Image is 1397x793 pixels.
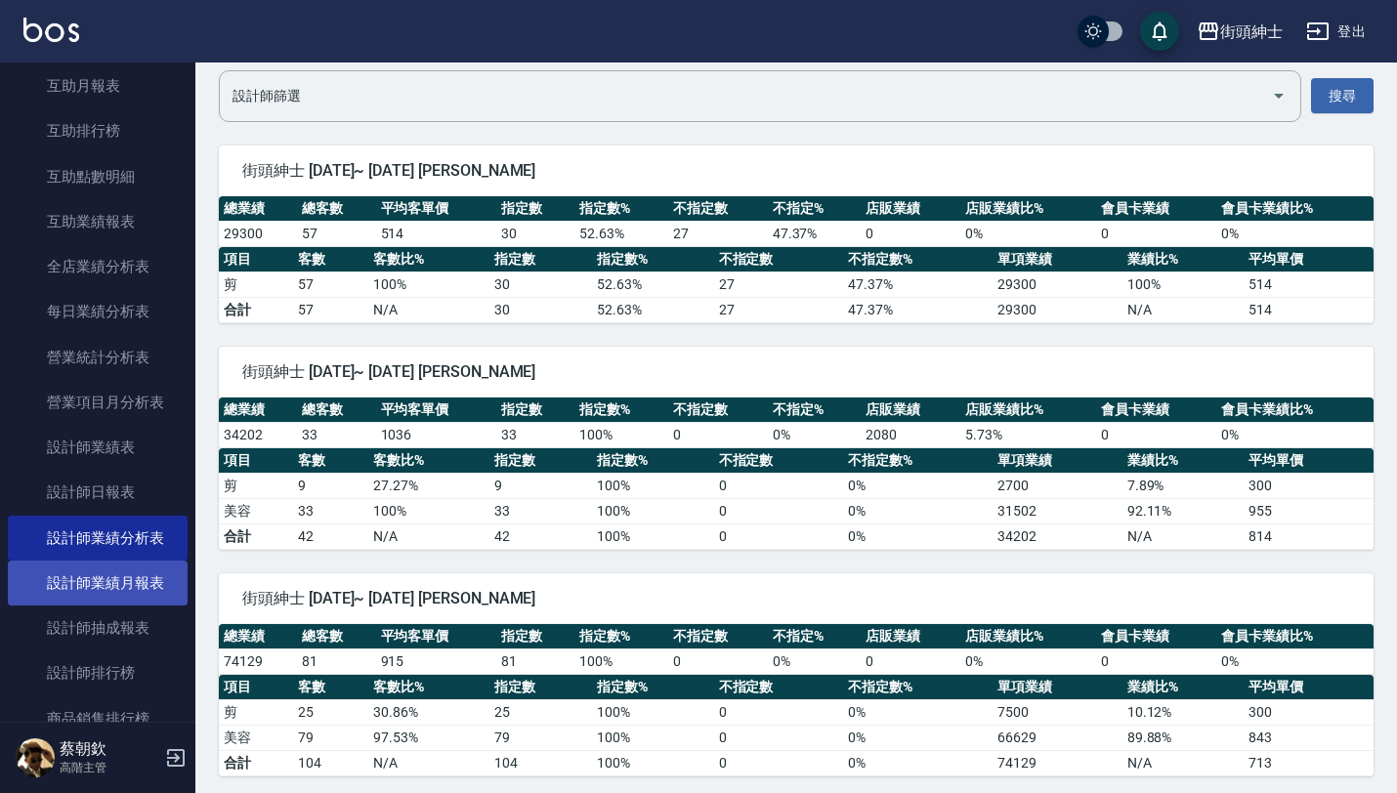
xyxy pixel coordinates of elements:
[219,397,297,423] th: 總業績
[1096,648,1216,674] td: 0
[843,699,993,725] td: 0 %
[993,699,1122,725] td: 7500
[489,750,592,775] td: 104
[714,473,844,498] td: 0
[1189,12,1291,52] button: 街頭紳士
[219,397,1374,448] table: a dense table
[574,397,668,423] th: 指定數%
[8,425,188,470] a: 設計師業績表
[1244,750,1374,775] td: 713
[1244,523,1374,549] td: 814
[1122,247,1245,272] th: 業績比%
[1220,20,1283,44] div: 街頭紳士
[993,725,1122,750] td: 66629
[496,221,574,246] td: 30
[219,675,293,700] th: 項目
[219,624,1374,675] table: a dense table
[574,196,668,222] th: 指定數%
[219,297,293,322] td: 合計
[489,523,592,549] td: 42
[592,675,714,700] th: 指定數%
[489,725,592,750] td: 79
[293,473,367,498] td: 9
[592,498,714,523] td: 100 %
[843,247,993,272] th: 不指定數%
[668,422,768,447] td: 0
[668,196,768,222] th: 不指定數
[297,648,375,674] td: 81
[714,498,844,523] td: 0
[1122,725,1245,750] td: 89.88 %
[368,675,490,700] th: 客數比%
[297,397,375,423] th: 總客數
[489,498,592,523] td: 33
[293,750,367,775] td: 104
[219,725,293,750] td: 美容
[219,247,293,272] th: 項目
[293,297,367,322] td: 57
[843,725,993,750] td: 0 %
[574,648,668,674] td: 100 %
[1244,271,1374,297] td: 514
[768,397,862,423] th: 不指定%
[376,422,496,447] td: 1036
[219,448,293,474] th: 項目
[1140,12,1179,51] button: save
[574,422,668,447] td: 100 %
[293,498,367,523] td: 33
[496,422,574,447] td: 33
[219,196,297,222] th: 總業績
[714,247,844,272] th: 不指定數
[668,624,768,649] th: 不指定數
[376,196,496,222] th: 平均客單價
[368,498,490,523] td: 100 %
[219,624,297,649] th: 總業績
[843,448,993,474] th: 不指定數%
[592,473,714,498] td: 100 %
[1122,448,1245,474] th: 業績比%
[1122,271,1245,297] td: 100 %
[668,221,768,246] td: 27
[8,289,188,334] a: 每日業績分析表
[242,589,1350,608] span: 街頭紳士 [DATE]~ [DATE] [PERSON_NAME]
[8,470,188,515] a: 設計師日報表
[714,725,844,750] td: 0
[489,271,592,297] td: 30
[843,750,993,775] td: 0%
[376,648,496,674] td: 915
[843,473,993,498] td: 0 %
[1122,523,1245,549] td: N/A
[993,498,1122,523] td: 31502
[293,271,367,297] td: 57
[1122,473,1245,498] td: 7.89 %
[60,759,159,776] p: 高階主管
[1216,648,1374,674] td: 0 %
[219,750,293,775] td: 合計
[960,221,1096,246] td: 0 %
[219,675,1374,776] table: a dense table
[376,624,496,649] th: 平均客單價
[1096,422,1216,447] td: 0
[993,297,1122,322] td: 29300
[714,297,844,322] td: 27
[574,221,668,246] td: 52.63 %
[60,739,159,759] h5: 蔡朝欽
[293,523,367,549] td: 42
[496,196,574,222] th: 指定數
[496,397,574,423] th: 指定數
[219,221,297,246] td: 29300
[228,79,1263,113] input: 選擇設計師
[960,648,1096,674] td: 0 %
[219,271,293,297] td: 剪
[1244,448,1374,474] th: 平均單價
[960,397,1096,423] th: 店販業績比%
[8,696,188,741] a: 商品銷售排行榜
[1244,699,1374,725] td: 300
[489,448,592,474] th: 指定數
[368,448,490,474] th: 客數比%
[1311,78,1374,114] button: 搜尋
[768,648,862,674] td: 0 %
[714,448,844,474] th: 不指定數
[293,247,367,272] th: 客數
[1122,675,1245,700] th: 業績比%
